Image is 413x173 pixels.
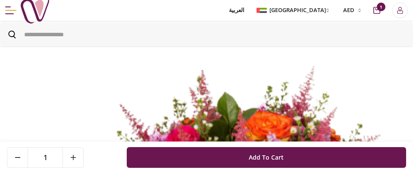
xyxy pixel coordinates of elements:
button: AED [338,6,365,15]
button: cart-button [373,7,380,14]
button: Login [392,3,408,18]
span: AED [343,6,354,15]
span: Add To Cart [249,150,284,165]
span: 1 [28,148,63,167]
button: Add To Cart [127,147,406,168]
img: Arabic_dztd3n.png [257,8,267,13]
span: 1 [377,3,385,11]
button: [GEOGRAPHIC_DATA] [255,6,333,15]
span: [GEOGRAPHIC_DATA] [269,6,326,15]
span: العربية [229,6,244,15]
